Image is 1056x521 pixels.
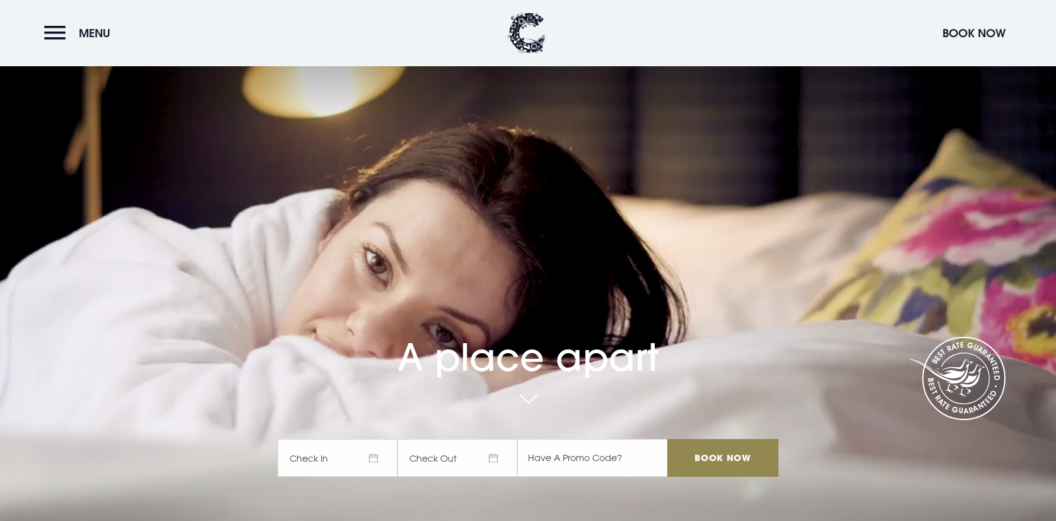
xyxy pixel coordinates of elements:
input: Book Now [667,439,778,477]
button: Menu [44,20,117,47]
img: Clandeboye Lodge [508,13,546,54]
button: Book Now [936,20,1012,47]
input: Have A Promo Code? [517,439,667,477]
h1: A place apart [278,303,778,380]
span: Check In [278,439,397,477]
span: Menu [79,26,110,40]
span: Check Out [397,439,517,477]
